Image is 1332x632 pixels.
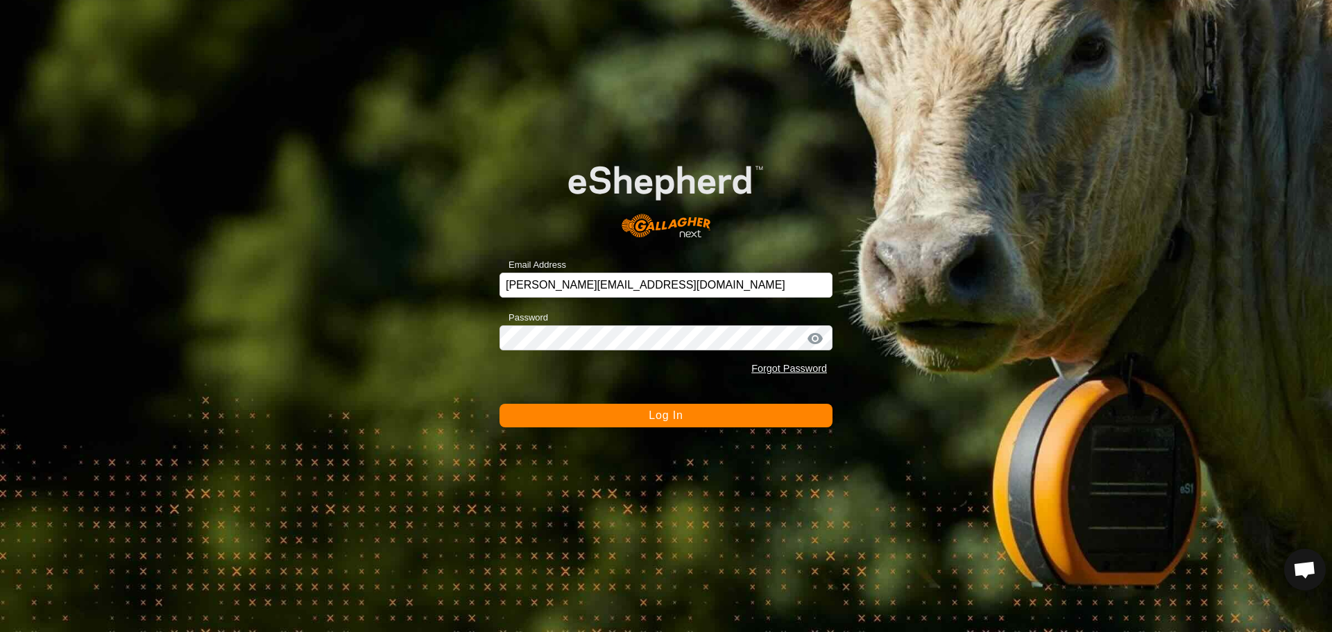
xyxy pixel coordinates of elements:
img: E-shepherd Logo [533,138,799,252]
a: Forgot Password [751,363,827,374]
button: Log In [499,404,832,427]
span: Log In [649,409,683,421]
div: Open chat [1284,549,1326,590]
label: Password [499,311,548,325]
label: Email Address [499,258,566,272]
input: Email Address [499,273,832,298]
